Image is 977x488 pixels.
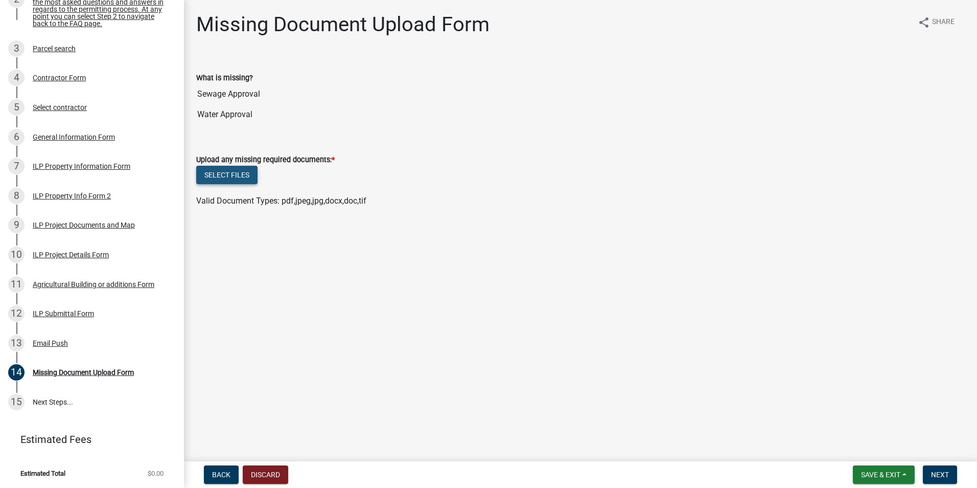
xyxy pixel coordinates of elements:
button: Save & Exit [853,465,915,484]
div: 5 [8,99,25,116]
i: share [918,16,930,29]
button: Discard [243,465,288,484]
span: Estimated Total [20,470,65,477]
button: shareShare [910,12,963,32]
div: 4 [8,70,25,86]
div: 9 [8,217,25,233]
div: Contractor Form [33,74,86,81]
div: Agricultural Building or additions Form [33,281,154,288]
div: 6 [8,129,25,145]
div: 15 [8,394,25,410]
div: General Information Form [33,134,115,141]
div: ILP Project Documents and Map [33,221,135,229]
label: Upload any missing required documents: [196,157,335,164]
span: Valid Document Types: pdf,jpeg,jpg,docx,doc,tif [196,196,366,206]
div: Parcel search [33,45,76,52]
div: 10 [8,247,25,263]
h1: Missing Document Upload Form [196,12,490,37]
div: 3 [8,40,25,57]
span: Save & Exit [861,471,900,479]
span: Back [212,471,230,479]
a: Estimated Fees [8,429,168,450]
div: 7 [8,158,25,174]
div: ILP Property Info Form 2 [33,192,111,199]
div: 11 [8,276,25,293]
div: ILP Project Details Form [33,251,109,258]
div: 12 [8,305,25,322]
div: ILP Submittal Form [33,310,94,317]
div: Missing Document Upload Form [33,369,134,376]
button: Select files [196,166,258,184]
button: Next [923,465,957,484]
div: 8 [8,188,25,204]
div: ILP Property Information Form [33,163,130,170]
label: What is missing? [196,75,253,82]
div: 13 [8,335,25,351]
span: Next [931,471,949,479]
button: Back [204,465,239,484]
div: Email Push [33,340,68,347]
div: Select contractor [33,104,87,111]
span: Share [932,16,955,29]
span: $0.00 [148,470,164,477]
div: 14 [8,364,25,381]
